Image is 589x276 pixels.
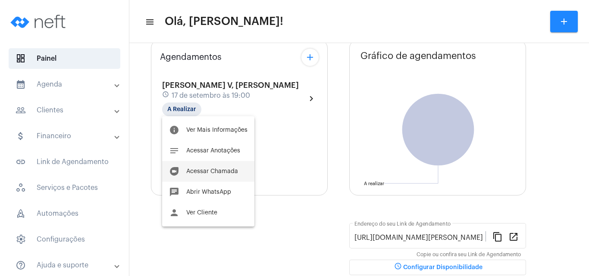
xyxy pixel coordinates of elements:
span: Acessar Anotações [186,148,240,154]
mat-icon: duo [169,166,179,177]
span: Acessar Chamada [186,168,238,174]
span: Ver Mais Informações [186,127,248,133]
span: Ver Cliente [186,210,217,216]
mat-icon: chat [169,187,179,197]
mat-icon: notes [169,146,179,156]
span: Abrir WhatsApp [186,189,231,195]
mat-icon: info [169,125,179,135]
mat-icon: person [169,208,179,218]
